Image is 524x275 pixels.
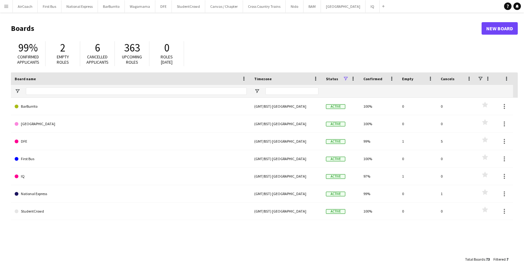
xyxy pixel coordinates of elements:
[250,203,322,220] div: (GMT/BST) [GEOGRAPHIC_DATA]
[122,54,142,65] span: Upcoming roles
[441,76,454,81] span: Cancels
[124,41,140,55] span: 363
[366,0,380,12] button: IQ
[15,133,247,150] a: DFE
[243,0,286,12] button: Cross Country Trains
[286,0,303,12] button: Nido
[437,203,476,220] div: 0
[15,203,247,220] a: StudentCrowd
[360,185,398,202] div: 99%
[360,115,398,132] div: 100%
[360,150,398,167] div: 100%
[326,122,345,126] span: Active
[164,41,169,55] span: 0
[437,185,476,202] div: 1
[437,133,476,150] div: 5
[95,41,100,55] span: 6
[326,157,345,161] span: Active
[172,0,205,12] button: StudentCrowd
[465,253,490,265] div: :
[398,133,437,150] div: 1
[321,0,366,12] button: [GEOGRAPHIC_DATA]
[86,54,109,65] span: Cancelled applicants
[360,168,398,185] div: 97%
[205,0,243,12] button: Canvas / Chapter
[26,87,247,95] input: Board name Filter Input
[15,98,247,115] a: BarBurrito
[15,115,247,133] a: [GEOGRAPHIC_DATA]
[437,98,476,115] div: 0
[402,76,413,81] span: Empty
[57,54,69,65] span: Empty roles
[13,0,38,12] button: AirCoach
[15,76,36,81] span: Board name
[398,98,437,115] div: 0
[250,185,322,202] div: (GMT/BST) [GEOGRAPHIC_DATA]
[326,174,345,179] span: Active
[250,133,322,150] div: (GMT/BST) [GEOGRAPHIC_DATA]
[398,115,437,132] div: 0
[398,203,437,220] div: 0
[15,88,20,94] button: Open Filter Menu
[265,87,318,95] input: Timezone Filter Input
[363,76,382,81] span: Confirmed
[38,0,61,12] button: First Bus
[437,115,476,132] div: 0
[493,257,506,262] span: Filtered
[398,150,437,167] div: 0
[17,54,39,65] span: Confirmed applicants
[155,0,172,12] button: DFE
[98,0,125,12] button: BarBurrito
[161,54,173,65] span: Roles [DATE]
[11,24,482,33] h1: Boards
[326,104,345,109] span: Active
[326,209,345,214] span: Active
[15,150,247,168] a: First Bus
[15,168,247,185] a: IQ
[398,185,437,202] div: 0
[250,98,322,115] div: (GMT/BST) [GEOGRAPHIC_DATA]
[493,253,508,265] div: :
[125,0,155,12] button: Wagamama
[465,257,485,262] span: Total Boards
[326,76,338,81] span: Status
[486,257,490,262] span: 73
[18,41,38,55] span: 99%
[250,115,322,132] div: (GMT/BST) [GEOGRAPHIC_DATA]
[398,168,437,185] div: 1
[254,76,272,81] span: Timezone
[437,150,476,167] div: 0
[254,88,260,94] button: Open Filter Menu
[303,0,321,12] button: BAM
[60,41,65,55] span: 2
[250,168,322,185] div: (GMT/BST) [GEOGRAPHIC_DATA]
[326,192,345,196] span: Active
[360,98,398,115] div: 100%
[437,168,476,185] div: 0
[326,139,345,144] span: Active
[360,133,398,150] div: 99%
[250,150,322,167] div: (GMT/BST) [GEOGRAPHIC_DATA]
[482,22,518,35] a: New Board
[15,185,247,203] a: National Express
[507,257,508,262] span: 7
[61,0,98,12] button: National Express
[360,203,398,220] div: 100%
